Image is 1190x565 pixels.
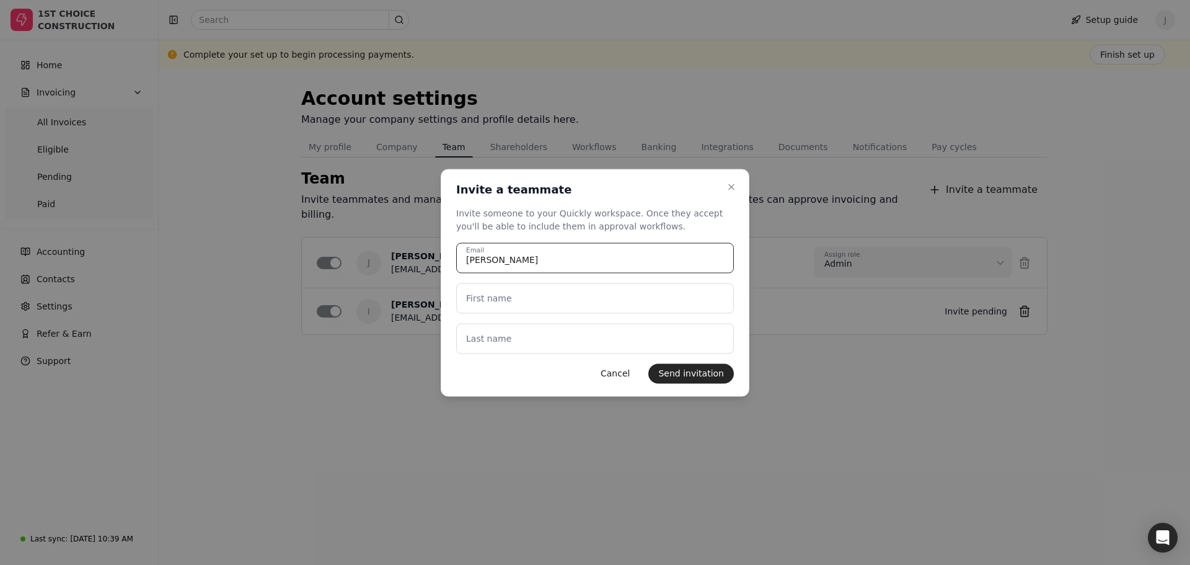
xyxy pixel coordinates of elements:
[466,332,511,345] label: Last name
[456,207,734,233] div: Invite someone to your Quickly workspace. Once they accept you'll be able to include them in appr...
[456,182,571,197] h2: Invite a teammate
[466,246,484,256] label: Email
[591,363,640,383] button: Cancel
[466,291,512,305] label: First name
[648,363,734,383] button: Send invitation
